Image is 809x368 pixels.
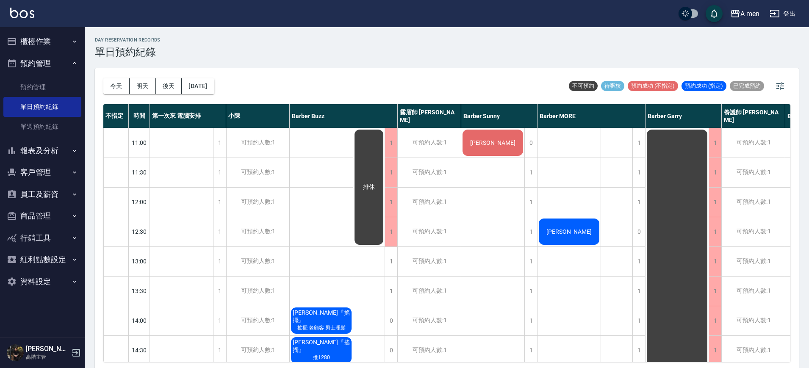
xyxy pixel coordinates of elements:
button: [DATE] [182,78,214,94]
div: 0 [385,306,397,335]
button: A men [727,5,763,22]
div: 可預約人數:1 [226,217,289,246]
div: 可預約人數:1 [226,128,289,158]
button: 資料設定 [3,271,81,293]
button: save [706,5,723,22]
span: 推1280 [311,354,332,361]
h5: [PERSON_NAME] [26,345,69,353]
div: 可預約人數:1 [398,336,461,365]
div: 1 [632,277,645,306]
div: 可預約人數:1 [722,128,785,158]
div: 1 [709,217,721,246]
div: 11:30 [129,158,150,187]
div: 小陳 [226,104,290,128]
div: 1 [632,188,645,217]
div: 1 [213,306,226,335]
div: 1 [213,217,226,246]
button: 預約管理 [3,53,81,75]
div: Barber Sunny [461,104,537,128]
div: 可預約人數:1 [398,188,461,217]
button: 紅利點數設定 [3,249,81,271]
div: 可預約人數:1 [398,158,461,187]
div: 1 [385,158,397,187]
div: 1 [524,247,537,276]
div: 1 [213,277,226,306]
div: 0 [632,217,645,246]
div: 時間 [129,104,150,128]
div: 可預約人數:1 [722,306,785,335]
div: 13:00 [129,246,150,276]
button: 報表及分析 [3,140,81,162]
p: 高階主管 [26,353,69,361]
div: 可預約人數:1 [226,247,289,276]
div: 可預約人數:1 [722,158,785,187]
div: 可預約人數:1 [722,336,785,365]
button: 後天 [156,78,182,94]
div: 可預約人數:1 [398,277,461,306]
h2: day Reservation records [95,37,161,43]
div: 養護師 [PERSON_NAME] [722,104,785,128]
span: 預約成功 (指定) [682,82,726,90]
button: 客戶管理 [3,161,81,183]
span: 排休 [361,183,377,191]
span: [PERSON_NAME] [468,139,517,146]
span: 搖擺 老顧客 男士理髮 [296,324,347,332]
h3: 單日預約紀錄 [95,46,161,58]
span: 預約成功 (不指定) [628,82,678,90]
button: 員工及薪資 [3,183,81,205]
div: 可預約人數:1 [722,188,785,217]
div: 14:30 [129,335,150,365]
div: 1 [524,158,537,187]
div: 可預約人數:1 [226,277,289,306]
span: 已完成預約 [730,82,764,90]
div: 不指定 [103,104,129,128]
div: 第一次來 電腦安排 [150,104,226,128]
div: 1 [709,158,721,187]
div: 1 [632,306,645,335]
div: 1 [385,188,397,217]
div: 1 [632,336,645,365]
button: 商品管理 [3,205,81,227]
div: 可預約人數:1 [398,247,461,276]
div: 0 [385,336,397,365]
img: Logo [10,8,34,18]
div: 1 [213,158,226,187]
div: 1 [213,128,226,158]
div: 1 [213,247,226,276]
div: 12:30 [129,217,150,246]
div: 可預約人數:1 [226,158,289,187]
div: 1 [385,277,397,306]
div: 霧眉師 [PERSON_NAME] [398,104,461,128]
div: 可預約人數:1 [722,277,785,306]
span: [PERSON_NAME]『搖擺』 [291,309,352,324]
div: Barber Garry [646,104,722,128]
a: 單日預約紀錄 [3,97,81,116]
span: [PERSON_NAME]『搖擺』 [291,339,352,354]
div: A men [740,8,759,19]
div: 可預約人數:1 [226,336,289,365]
div: 1 [632,158,645,187]
div: 可預約人數:1 [398,217,461,246]
div: 1 [524,306,537,335]
img: Person [7,344,24,361]
div: 11:00 [129,128,150,158]
div: 可預約人數:1 [226,306,289,335]
button: 登出 [766,6,799,22]
span: 不可預約 [569,82,598,90]
div: Barber MORE [537,104,646,128]
div: 1 [709,277,721,306]
div: 1 [213,336,226,365]
button: 明天 [130,78,156,94]
div: 12:00 [129,187,150,217]
div: 可預約人數:1 [722,217,785,246]
div: 1 [524,188,537,217]
div: 1 [709,128,721,158]
a: 單週預約紀錄 [3,117,81,136]
button: 行銷工具 [3,227,81,249]
div: 1 [632,128,645,158]
div: 0 [524,128,537,158]
div: 1 [524,217,537,246]
div: 1 [709,306,721,335]
a: 預約管理 [3,77,81,97]
div: 1 [709,188,721,217]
